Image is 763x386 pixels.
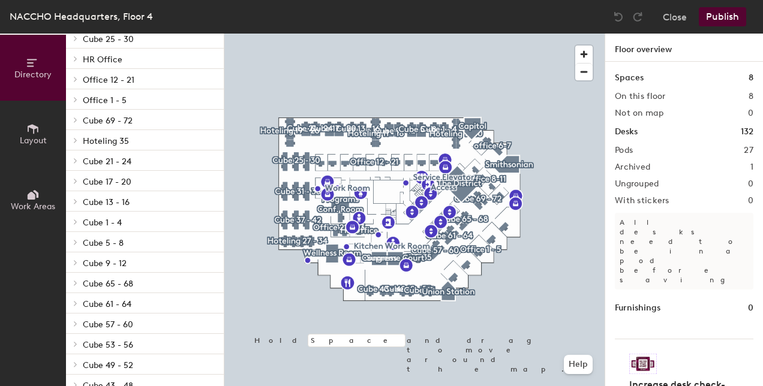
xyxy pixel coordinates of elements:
h2: 0 [748,179,753,189]
span: Directory [14,70,52,80]
h1: Furnishings [615,301,660,315]
h2: Pods [615,146,633,155]
span: Cube 5 - 8 [83,238,124,248]
img: Undo [612,11,624,23]
span: Cube 53 - 56 [83,340,133,350]
span: Cube 25 - 30 [83,34,134,44]
h2: 1 [750,162,753,172]
span: Cube 17 - 20 [83,177,131,187]
span: Office 12 - 21 [83,75,134,85]
h1: 8 [749,71,753,85]
img: Sticker logo [629,354,657,374]
img: Redo [632,11,644,23]
h1: 132 [741,125,753,138]
h1: Desks [615,125,638,138]
h2: Archived [615,162,650,172]
h1: Spaces [615,71,644,85]
button: Publish [699,7,746,26]
h2: Not on map [615,108,663,118]
h2: Ungrouped [615,179,659,189]
button: Close [663,7,687,26]
h2: With stickers [615,196,669,206]
span: Cube 57 - 60 [83,319,133,330]
span: Cube 61 - 64 [83,299,131,309]
p: All desks need to be in a pod before saving [615,213,753,289]
span: Hoteling 35 [83,136,129,146]
span: Cube 49 - 52 [83,360,133,370]
span: Office 1 - 5 [83,95,127,105]
span: HR Office [83,55,122,65]
h2: 8 [749,92,753,101]
span: Work Areas [11,201,55,212]
span: Cube 13 - 16 [83,197,130,207]
span: Cube 69 - 72 [83,116,133,126]
h2: 27 [744,146,753,155]
h1: 0 [748,301,753,315]
h2: 0 [748,108,753,118]
span: Cube 1 - 4 [83,218,122,228]
span: Cube 21 - 24 [83,156,131,167]
h1: Floor overview [605,34,763,62]
span: Cube 9 - 12 [83,258,127,269]
div: NACCHO Headquarters, Floor 4 [10,9,153,24]
button: Help [564,355,593,374]
span: Cube 65 - 68 [83,279,133,289]
h2: On this floor [615,92,666,101]
span: Layout [20,135,47,146]
h2: 0 [748,196,753,206]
